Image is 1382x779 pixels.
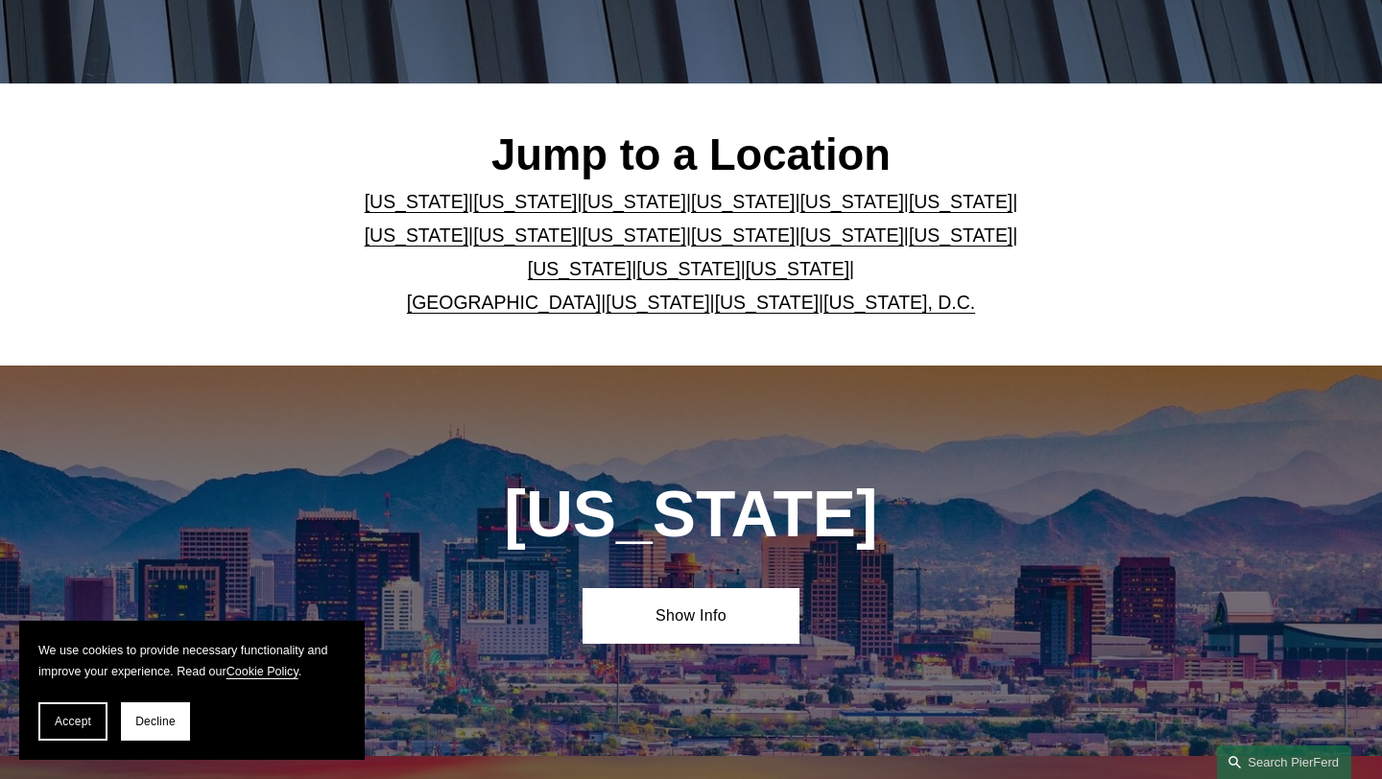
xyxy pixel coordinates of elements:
[636,258,740,279] a: [US_STATE]
[583,224,686,246] a: [US_STATE]
[135,715,176,728] span: Decline
[55,715,91,728] span: Accept
[420,477,962,552] h1: [US_STATE]
[691,191,795,212] a: [US_STATE]
[365,191,468,212] a: [US_STATE]
[312,130,1070,182] h2: Jump to a Location
[799,224,903,246] a: [US_STATE]
[226,665,298,678] a: Cookie Policy
[38,702,107,741] button: Accept
[365,224,468,246] a: [US_STATE]
[715,292,819,313] a: [US_STATE]
[1217,745,1351,779] a: Search this site
[473,191,577,212] a: [US_STATE]
[909,191,1013,212] a: [US_STATE]
[19,621,365,760] section: Cookie banner
[528,258,631,279] a: [US_STATE]
[312,185,1070,319] p: | | | | | | | | | | | | | | | | | |
[606,292,709,313] a: [US_STATE]
[909,224,1013,246] a: [US_STATE]
[407,292,601,313] a: [GEOGRAPHIC_DATA]
[38,640,345,683] p: We use cookies to provide necessary functionality and improve your experience. Read our .
[583,588,799,644] a: Show Info
[691,224,795,246] a: [US_STATE]
[823,292,975,313] a: [US_STATE], D.C.
[746,258,849,279] a: [US_STATE]
[583,191,686,212] a: [US_STATE]
[799,191,903,212] a: [US_STATE]
[473,224,577,246] a: [US_STATE]
[121,702,190,741] button: Decline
